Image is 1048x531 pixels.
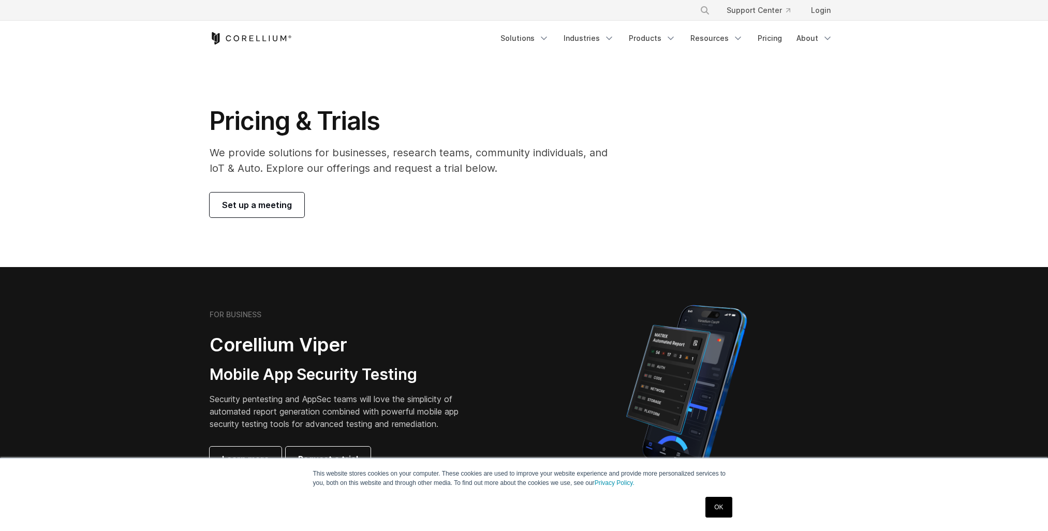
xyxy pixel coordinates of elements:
[210,310,261,319] h6: FOR BUSINESS
[210,365,475,385] h3: Mobile App Security Testing
[696,1,714,20] button: Search
[210,32,292,45] a: Corellium Home
[313,469,735,488] p: This website stores cookies on your computer. These cookies are used to improve your website expe...
[609,300,764,481] img: Corellium MATRIX automated report on iPhone showing app vulnerability test results across securit...
[210,145,622,176] p: We provide solutions for businesses, research teams, community individuals, and IoT & Auto. Explo...
[210,193,304,217] a: Set up a meeting
[210,333,475,357] h2: Corellium Viper
[494,29,839,48] div: Navigation Menu
[718,1,799,20] a: Support Center
[790,29,839,48] a: About
[623,29,682,48] a: Products
[684,29,749,48] a: Resources
[210,447,282,471] a: Learn more
[222,453,269,465] span: Learn more
[595,479,634,486] a: Privacy Policy.
[210,393,475,430] p: Security pentesting and AppSec teams will love the simplicity of automated report generation comb...
[705,497,732,518] a: OK
[286,447,371,471] a: Request a trial
[687,1,839,20] div: Navigation Menu
[557,29,621,48] a: Industries
[494,29,555,48] a: Solutions
[210,106,622,137] h1: Pricing & Trials
[298,453,358,465] span: Request a trial
[803,1,839,20] a: Login
[222,199,292,211] span: Set up a meeting
[751,29,788,48] a: Pricing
